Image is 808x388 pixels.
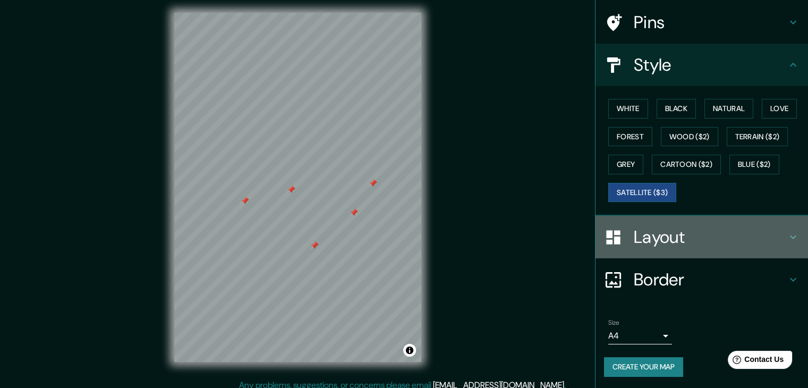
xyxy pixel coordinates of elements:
[652,155,721,174] button: Cartoon ($2)
[634,12,787,33] h4: Pins
[657,99,696,119] button: Black
[727,127,788,147] button: Terrain ($2)
[403,344,416,357] button: Toggle attribution
[713,347,796,376] iframe: Help widget launcher
[729,155,779,174] button: Blue ($2)
[608,127,652,147] button: Forest
[596,1,808,44] div: Pins
[596,216,808,258] div: Layout
[604,357,683,377] button: Create your map
[634,54,787,75] h4: Style
[608,99,648,119] button: White
[608,327,672,344] div: A4
[608,318,619,327] label: Size
[596,258,808,301] div: Border
[661,127,718,147] button: Wood ($2)
[174,13,421,362] canvas: Map
[762,99,797,119] button: Love
[704,99,753,119] button: Natural
[608,155,643,174] button: Grey
[596,44,808,86] div: Style
[634,269,787,290] h4: Border
[608,183,676,203] button: Satellite ($3)
[634,226,787,248] h4: Layout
